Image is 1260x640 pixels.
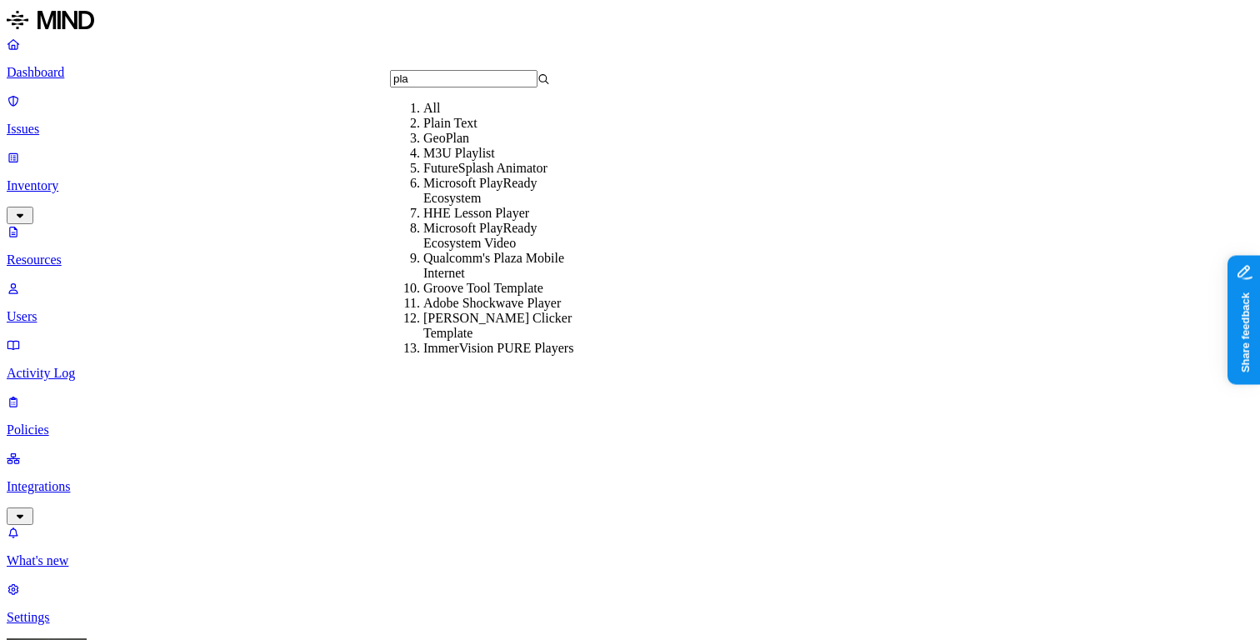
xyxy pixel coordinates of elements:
[423,341,583,356] div: ImmerVision PURE Players
[423,116,583,131] div: Plain Text
[423,311,583,341] div: [PERSON_NAME] Clicker Template
[7,7,1253,37] a: MIND
[7,451,1253,522] a: Integrations
[7,150,1253,222] a: Inventory
[390,70,537,87] input: Search
[7,582,1253,625] a: Settings
[7,610,1253,625] p: Settings
[423,221,583,251] div: Microsoft PlayReady Ecosystem Video
[7,252,1253,267] p: Resources
[423,131,583,146] div: GeoPlan
[7,525,1253,568] a: What's new
[7,309,1253,324] p: Users
[7,422,1253,437] p: Policies
[423,281,583,296] div: Groove Tool Template
[423,161,583,176] div: FutureSplash Animator
[423,206,583,221] div: HHE Lesson Player
[7,7,94,33] img: MIND
[7,553,1253,568] p: What's new
[7,281,1253,324] a: Users
[423,146,583,161] div: M3U Playlist
[423,176,583,206] div: Microsoft PlayReady Ecosystem
[7,93,1253,137] a: Issues
[7,65,1253,80] p: Dashboard
[7,224,1253,267] a: Resources
[7,479,1253,494] p: Integrations
[7,37,1253,80] a: Dashboard
[423,296,583,311] div: Adobe Shockwave Player
[7,122,1253,137] p: Issues
[423,101,583,116] div: All
[7,366,1253,381] p: Activity Log
[7,394,1253,437] a: Policies
[7,178,1253,193] p: Inventory
[7,337,1253,381] a: Activity Log
[423,251,583,281] div: Qualcomm's Plaza Mobile Internet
